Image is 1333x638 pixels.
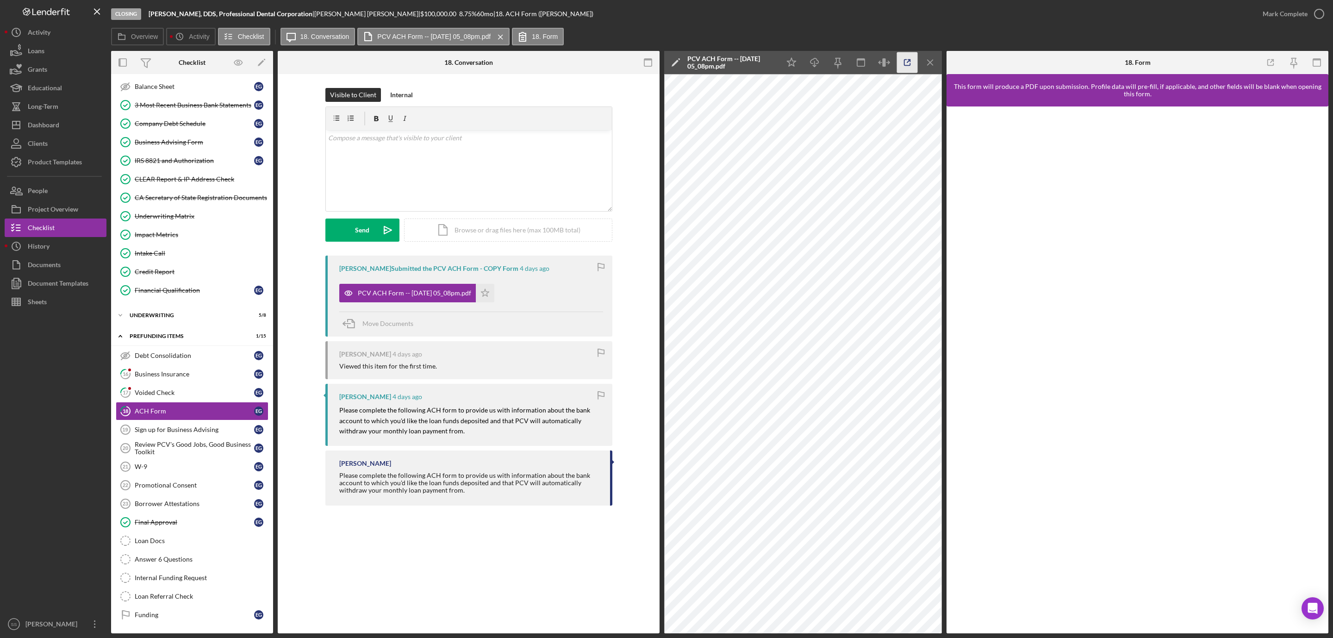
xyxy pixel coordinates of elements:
[135,157,254,164] div: IRS 8821 and Authorization
[122,427,128,432] tspan: 19
[135,593,268,600] div: Loan Referral Check
[135,213,268,220] div: Underwriting Matrix
[116,225,268,244] a: Impact Metrics
[135,352,254,359] div: Debt Consolidation
[444,59,493,66] div: 18. Conversation
[116,96,268,114] a: 3 Most Recent Business Bank StatementsEG
[116,263,268,281] a: Credit Report
[123,371,129,377] tspan: 16
[135,120,254,127] div: Company Debt Schedule
[135,268,268,275] div: Credit Report
[358,289,471,297] div: PCV ACH Form -- [DATE] 05_08pm.pdf
[116,513,268,532] a: Final ApprovalEG
[135,611,254,619] div: Funding
[116,281,268,300] a: Financial QualificationEG
[116,188,268,207] a: CA Secretary of State Registration Documents
[390,88,413,102] div: Internal
[135,463,254,470] div: W-9
[116,346,268,365] a: Debt ConsolidationEG
[189,33,209,40] label: Activity
[123,389,129,395] tspan: 17
[116,476,268,494] a: 22Promotional ConsentEG
[362,319,413,327] span: Move Documents
[166,28,215,45] button: Activity
[135,101,254,109] div: 3 Most Recent Business Bank Statements
[116,402,268,420] a: 18ACH FormEG
[111,28,164,45] button: Overview
[135,519,254,526] div: Final Approval
[254,388,263,397] div: E G
[254,351,263,360] div: E G
[1302,597,1324,619] div: Open Intercom Messenger
[179,59,206,66] div: Checklist
[339,363,437,370] div: Viewed this item for the first time.
[130,313,243,318] div: Underwriting
[135,537,268,544] div: Loan Docs
[339,460,391,467] div: [PERSON_NAME]
[116,550,268,569] a: Answer 6 Questions
[23,615,83,636] div: [PERSON_NAME]
[254,425,263,434] div: E G
[135,389,254,396] div: Voided Check
[330,88,376,102] div: Visible to Client
[135,407,254,415] div: ACH Form
[339,265,518,272] div: [PERSON_NAME] Submitted the PCV ACH Form - COPY Form
[520,265,549,272] time: 2025-08-29 21:08
[512,28,564,45] button: 18. Form
[459,10,477,18] div: 8.75 %
[135,500,254,507] div: Borrower Attestations
[135,175,268,183] div: CLEAR Report & IP Address Check
[149,10,312,18] b: [PERSON_NAME], DDS, Professional Dental Corporation
[254,138,263,147] div: E G
[135,556,268,563] div: Answer 6 Questions
[254,82,263,91] div: E G
[956,116,1320,624] iframe: Lenderfit form
[116,365,268,383] a: 16Business InsuranceEG
[135,370,254,378] div: Business Insurance
[1263,5,1308,23] div: Mark Complete
[238,33,264,40] label: Checklist
[254,499,263,508] div: E G
[254,369,263,379] div: E G
[254,407,263,416] div: E G
[116,207,268,225] a: Underwriting Matrix
[392,350,422,358] time: 2025-08-29 17:29
[123,482,128,488] tspan: 22
[339,406,592,435] mark: Please complete the following ACH form to provide us with information about the bank account to w...
[116,606,268,624] a: FundingEG
[280,28,355,45] button: 18. Conversation
[135,287,254,294] div: Financial Qualification
[116,133,268,151] a: Business Advising FormEG
[116,457,268,476] a: 21W-9EG
[254,518,263,527] div: E G
[135,194,268,201] div: CA Secretary of State Registration Documents
[123,408,128,414] tspan: 18
[339,312,423,335] button: Move Documents
[314,10,420,18] div: [PERSON_NAME] [PERSON_NAME] |
[254,481,263,490] div: E G
[377,33,491,40] label: PCV ACH Form -- [DATE] 05_08pm.pdf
